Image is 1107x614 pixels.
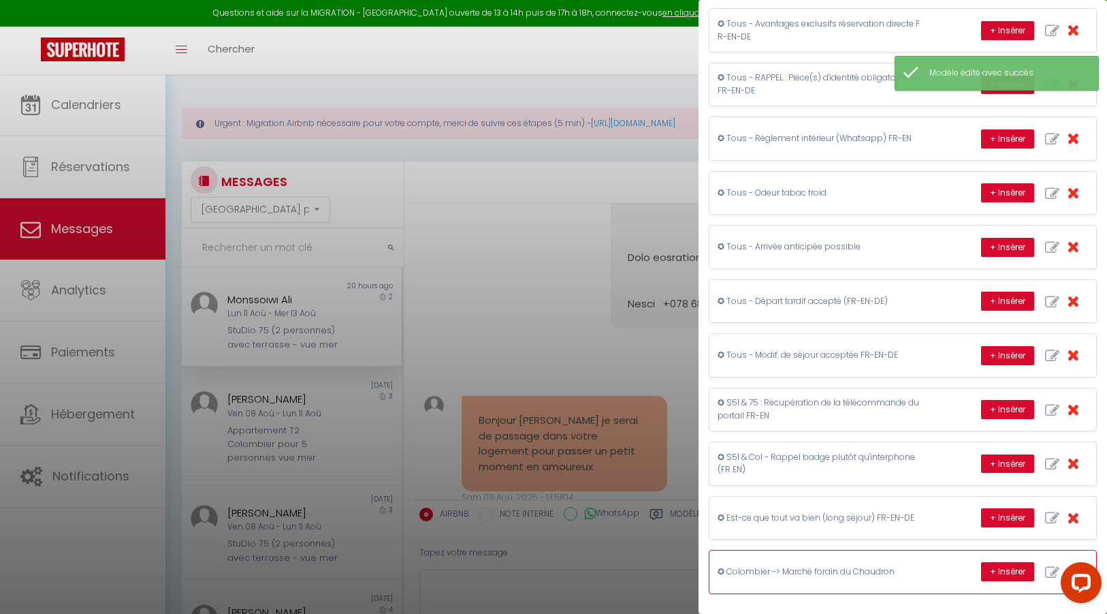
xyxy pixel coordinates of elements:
p: ✪ S51 & Col - Rappel badge plutôt qu'interphone (FR EN) [718,451,922,477]
button: + Insérer [981,562,1034,581]
button: + Insérer [981,455,1034,474]
p: ✪ Tous - Odeur tabac froid [718,187,922,200]
button: + Insérer [981,183,1034,202]
p: ✪ Tous - Modif. de séjour acceptée FR-EN-DE [718,349,922,362]
p: ✪ Tous - Règlement intérieur (Whatsapp) FR-EN [718,132,922,145]
button: + Insérer [981,238,1034,257]
div: Modèle édité avec succès [929,67,1085,80]
iframe: LiveChat chat widget [1050,557,1107,614]
button: + Insérer [981,129,1034,149]
p: ✪ Tous - Arrivée anticipée possible [718,241,922,254]
p: ✪ Tous - Départ tardif accepté (FR-EN-DE) [718,295,922,308]
button: + Insérer [981,346,1034,365]
button: + Insérer [981,292,1034,311]
p: ✪ S51 & 75 : Récupération de la télécommande du portail FR-EN [718,397,922,423]
button: + Insérer [981,21,1034,40]
button: + Insérer [981,508,1034,527]
p: ✪ Colombier -> Marché forain du Chaudron [718,566,922,579]
p: ✪ Tous - Avantages exclusifs réservation directe FR-EN-DE [718,18,922,44]
p: ✪ Est-ce que tout va bien (long séjour) FR-EN-DE [718,512,922,525]
p: ✪ Tous - RAPPEL : Pièce(s) d'identité obligatoire(s) FR-EN-DE [718,72,922,97]
button: + Insérer [981,400,1034,419]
